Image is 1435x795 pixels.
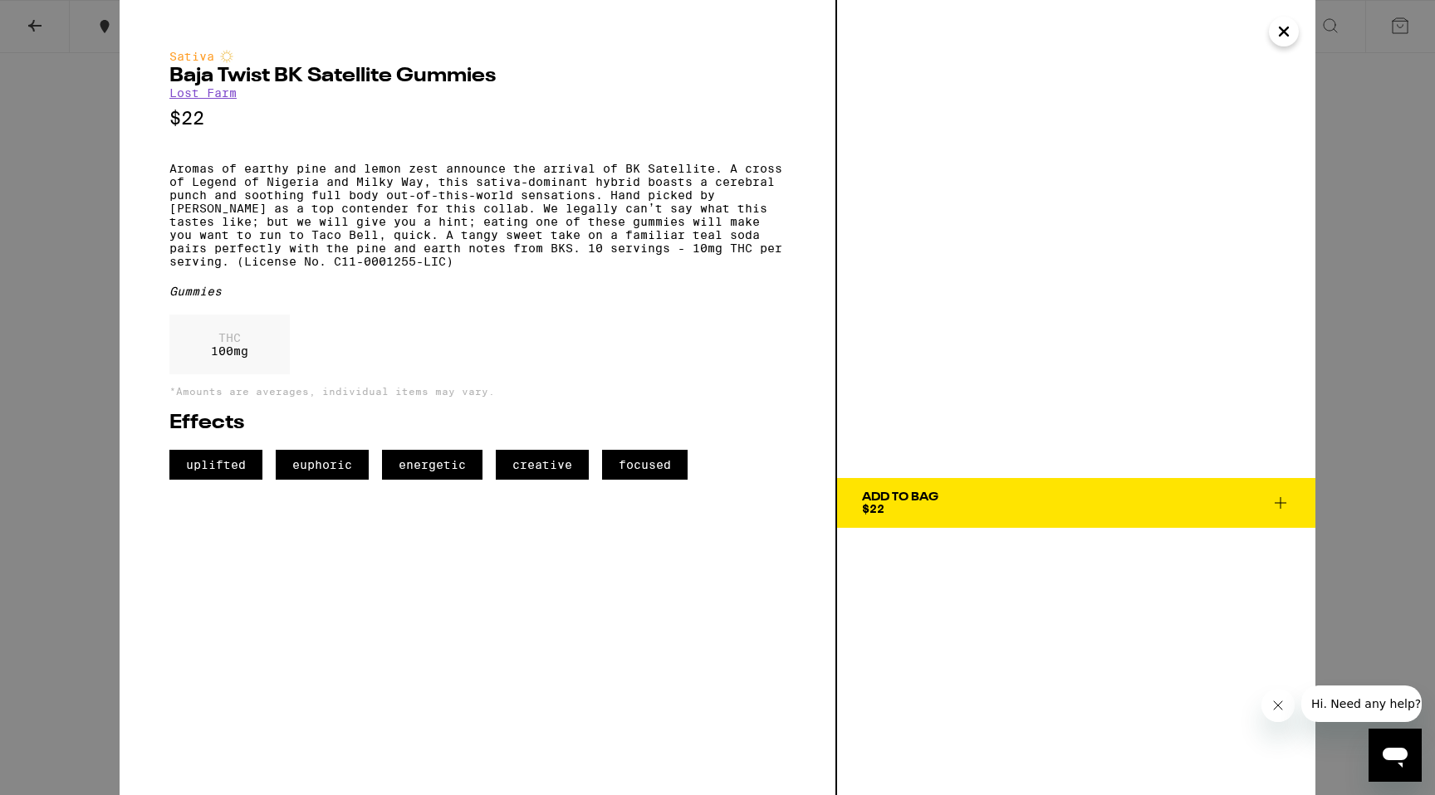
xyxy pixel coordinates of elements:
[602,450,688,480] span: focused
[276,450,369,480] span: euphoric
[837,478,1315,528] button: Add To Bag$22
[169,86,237,100] a: Lost Farm
[169,285,786,298] div: Gummies
[169,386,786,397] p: *Amounts are averages, individual items may vary.
[496,450,589,480] span: creative
[169,315,290,374] div: 100 mg
[382,450,482,480] span: energetic
[220,50,233,63] img: sativaColor.svg
[1301,685,1422,722] iframe: Message from company
[862,491,938,503] div: Add To Bag
[169,162,786,268] p: Aromas of earthy pine and lemon zest announce the arrival of BK Satellite. A cross of Legend of N...
[1261,689,1295,722] iframe: Close message
[862,502,884,515] span: $22
[169,413,786,433] h2: Effects
[211,331,248,344] p: THC
[169,450,262,480] span: uplifted
[1369,729,1422,782] iframe: Button to launch messaging window
[169,108,786,129] p: $22
[169,66,786,86] h2: Baja Twist BK Satellite Gummies
[169,50,786,63] div: Sativa
[1269,17,1299,46] button: Close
